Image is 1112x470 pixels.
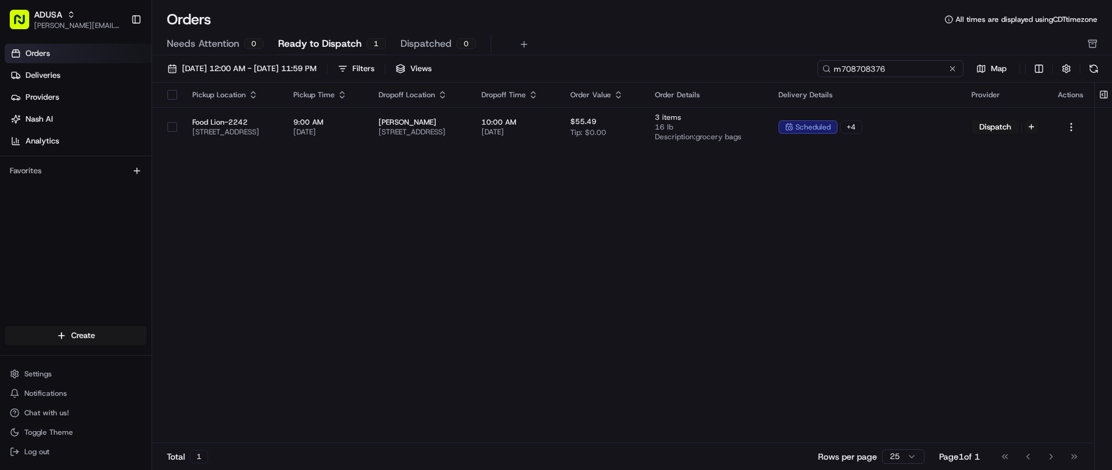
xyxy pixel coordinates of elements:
div: Dropoff Location [379,90,462,100]
a: Orders [5,44,152,63]
span: [STREET_ADDRESS] [192,127,274,137]
span: Orders [26,48,50,59]
div: 📗 [12,178,22,187]
div: Dropoff Time [481,90,551,100]
button: [PERSON_NAME][EMAIL_ADDRESS][PERSON_NAME][DOMAIN_NAME] [34,21,121,30]
div: Provider [971,90,1038,100]
div: Page 1 of 1 [939,451,980,463]
span: Knowledge Base [24,176,93,188]
a: 💻API Documentation [98,171,200,193]
div: Start new chat [41,116,200,128]
img: 1736555255976-a54dd68f-1ca7-489b-9aae-adbdc363a1c4 [12,116,34,138]
span: Map [991,63,1007,74]
div: 1 [366,38,386,49]
div: 1 [190,450,208,463]
span: Tip: $0.00 [570,128,606,137]
span: Ready to Dispatch [278,36,362,51]
span: Needs Attention [167,36,239,51]
span: Dispatched [400,36,452,51]
a: 📗Knowledge Base [7,171,98,193]
div: Pickup Location [192,90,274,100]
span: Views [410,63,432,74]
input: Type to search [817,60,963,77]
button: Refresh [1085,60,1102,77]
button: Toggle Theme [5,424,147,441]
p: Welcome 👋 [12,49,222,68]
button: Views [390,60,437,77]
span: Settings [24,369,52,379]
button: [DATE] 12:00 AM - [DATE] 11:59 PM [162,60,322,77]
a: Powered byPylon [86,206,147,215]
span: 16 lb [655,122,759,132]
a: Nash AI [5,109,152,129]
div: 0 [244,38,264,49]
span: Providers [26,92,59,103]
div: Delivery Details [778,90,952,100]
div: Actions [1058,90,1085,100]
span: Toggle Theme [24,427,73,437]
div: We're available if you need us! [41,128,154,138]
div: 💻 [103,178,113,187]
span: All times are displayed using CDT timezone [956,15,1097,24]
span: [DATE] 12:00 AM - [DATE] 11:59 PM [182,63,316,74]
img: Nash [12,12,37,36]
input: Clear [32,78,201,91]
span: 3 items [655,112,759,122]
button: Settings [5,365,147,382]
span: Log out [24,447,49,457]
button: Map [968,61,1015,76]
span: Deliveries [26,70,60,81]
p: Rows per page [818,451,877,463]
span: API Documentation [115,176,195,188]
span: [DATE] [481,127,551,137]
button: Dispatch [971,120,1019,134]
div: Order Details [655,90,759,100]
div: Pickup Time [293,90,359,100]
span: 9:00 AM [293,117,359,127]
span: Food Lion-2242 [192,117,274,127]
span: scheduled [796,122,831,132]
div: Total [167,450,208,463]
span: Description: grocery bags [655,132,759,142]
div: + 4 [840,120,862,134]
span: Nash AI [26,114,53,125]
div: 0 [456,38,476,49]
span: [STREET_ADDRESS] [379,127,462,137]
div: Order Value [570,90,635,100]
span: $55.49 [570,117,596,126]
h1: Orders [167,10,211,29]
button: ADUSA[PERSON_NAME][EMAIL_ADDRESS][PERSON_NAME][DOMAIN_NAME] [5,5,126,34]
div: Favorites [5,161,147,181]
span: [DATE] [293,127,359,137]
span: Pylon [121,206,147,215]
button: ADUSA [34,9,62,21]
span: Create [71,330,95,341]
button: Log out [5,443,147,460]
span: Notifications [24,389,67,398]
a: Deliveries [5,66,152,85]
a: Providers [5,88,152,107]
button: Start new chat [207,120,222,134]
span: Analytics [26,136,59,147]
span: [PERSON_NAME] [379,117,462,127]
span: 10:00 AM [481,117,551,127]
button: Chat with us! [5,404,147,421]
div: Filters [352,63,374,74]
button: Create [5,326,147,345]
a: Analytics [5,131,152,151]
button: Notifications [5,385,147,402]
span: Chat with us! [24,408,69,418]
button: Filters [332,60,380,77]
